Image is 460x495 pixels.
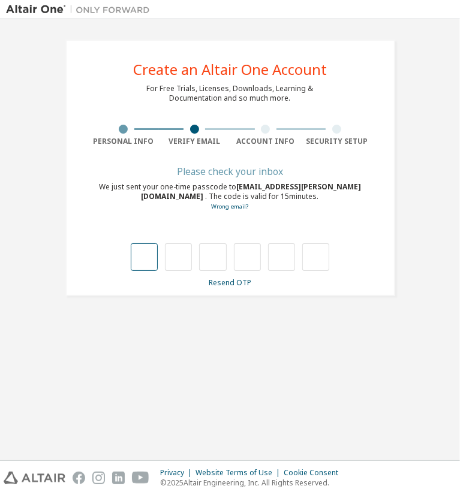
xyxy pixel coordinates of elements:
[132,472,149,484] img: youtube.svg
[142,182,362,201] span: [EMAIL_ADDRESS][PERSON_NAME][DOMAIN_NAME]
[4,472,65,484] img: altair_logo.svg
[88,182,372,212] div: We just sent your one-time passcode to . The code is valid for 15 minutes.
[147,84,314,103] div: For Free Trials, Licenses, Downloads, Learning & Documentation and so much more.
[159,137,230,146] div: Verify Email
[88,168,372,175] div: Please check your inbox
[73,472,85,484] img: facebook.svg
[209,277,251,288] a: Resend OTP
[112,472,125,484] img: linkedin.svg
[92,472,105,484] img: instagram.svg
[160,468,196,478] div: Privacy
[301,137,372,146] div: Security Setup
[230,137,302,146] div: Account Info
[284,468,345,478] div: Cookie Consent
[160,478,345,488] p: © 2025 Altair Engineering, Inc. All Rights Reserved.
[88,137,160,146] div: Personal Info
[133,62,327,77] div: Create an Altair One Account
[196,468,284,478] div: Website Terms of Use
[6,4,156,16] img: Altair One
[212,203,249,210] a: Go back to the registration form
